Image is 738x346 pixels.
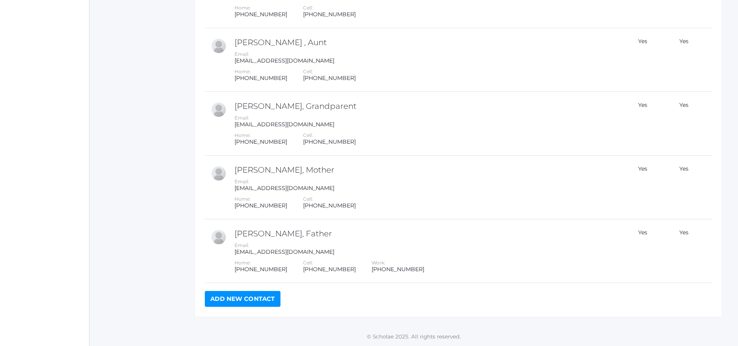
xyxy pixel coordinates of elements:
[620,28,662,92] td: Yes
[235,249,618,255] div: [EMAIL_ADDRESS][DOMAIN_NAME]
[303,75,356,82] div: [PHONE_NUMBER]
[235,121,618,128] div: [EMAIL_ADDRESS][DOMAIN_NAME]
[211,229,227,245] div: Michael Cushing
[620,156,662,219] td: Yes
[235,102,618,110] h2: [PERSON_NAME], Grandparent
[235,38,618,47] h2: [PERSON_NAME] , Aunt
[235,75,287,82] div: [PHONE_NUMBER]
[235,266,287,273] div: [PHONE_NUMBER]
[662,28,702,92] td: Yes
[235,196,251,202] label: Home:
[235,11,287,18] div: [PHONE_NUMBER]
[235,115,249,121] label: Email:
[372,260,385,266] label: Work:
[235,185,618,192] div: [EMAIL_ADDRESS][DOMAIN_NAME]
[235,68,251,74] label: Home:
[235,5,251,11] label: Home:
[235,260,251,266] label: Home:
[211,102,227,118] div: Sue Anne White
[235,57,618,64] div: [EMAIL_ADDRESS][DOMAIN_NAME]
[303,202,356,209] div: [PHONE_NUMBER]
[235,242,249,248] label: Email:
[620,92,662,156] td: Yes
[235,132,251,138] label: Home:
[662,92,702,156] td: Yes
[235,229,618,238] h2: [PERSON_NAME], Father
[620,219,662,283] td: Yes
[90,333,738,340] p: © Scholae 2025. All rights reserved.
[662,219,702,283] td: Yes
[235,139,287,145] div: [PHONE_NUMBER]
[211,165,227,181] div: Melinda Cushing
[235,51,249,57] label: Email:
[303,196,313,202] label: Cell:
[303,132,313,138] label: Cell:
[303,266,356,273] div: [PHONE_NUMBER]
[662,156,702,219] td: Yes
[205,291,280,307] a: Add New Contact
[235,179,249,184] label: Email:
[303,5,313,11] label: Cell:
[235,202,287,209] div: [PHONE_NUMBER]
[303,68,313,74] label: Cell:
[372,266,424,273] div: [PHONE_NUMBER]
[303,11,356,18] div: [PHONE_NUMBER]
[303,260,313,266] label: Cell:
[303,139,356,145] div: [PHONE_NUMBER]
[235,165,618,174] h2: [PERSON_NAME], Mother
